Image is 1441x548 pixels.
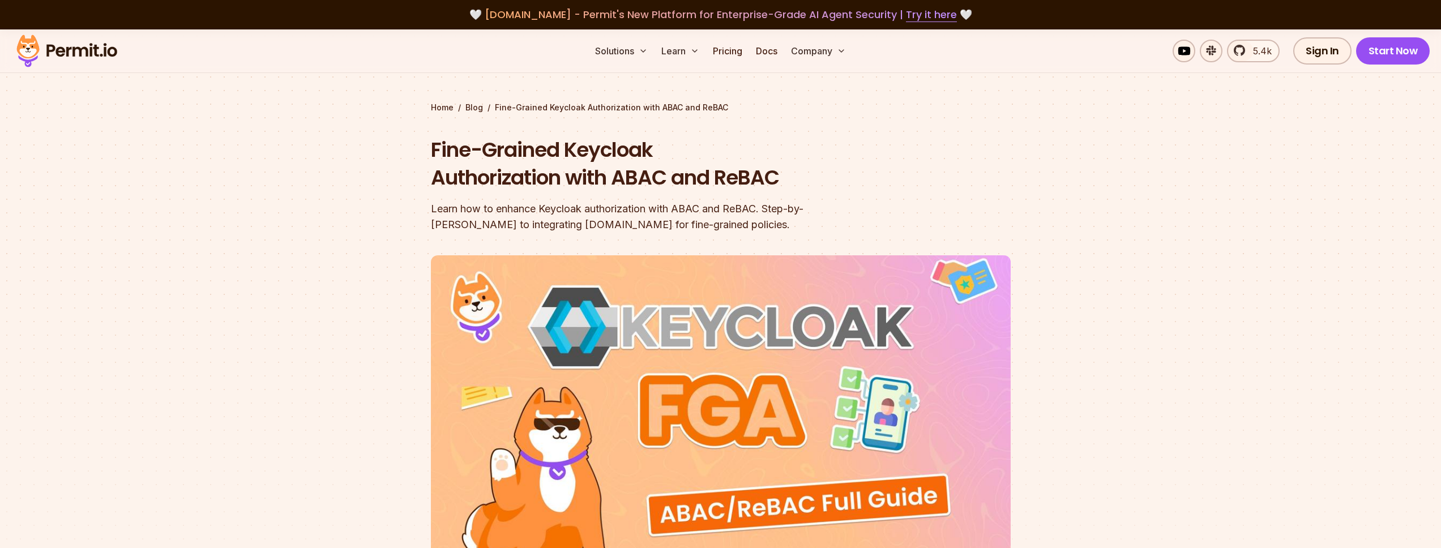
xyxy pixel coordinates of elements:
div: Learn how to enhance Keycloak authorization with ABAC and ReBAC. Step-by-[PERSON_NAME] to integra... [431,201,866,233]
img: Permit logo [11,32,122,70]
span: 5.4k [1246,44,1272,58]
span: [DOMAIN_NAME] - Permit's New Platform for Enterprise-Grade AI Agent Security | [485,7,957,22]
a: Try it here [906,7,957,22]
a: Pricing [708,40,747,62]
h1: Fine-Grained Keycloak Authorization with ABAC and ReBAC [431,136,866,192]
a: Sign In [1293,37,1352,65]
a: 5.4k [1227,40,1280,62]
a: Blog [465,102,483,113]
div: / / [431,102,1011,113]
a: Docs [751,40,782,62]
button: Company [786,40,850,62]
a: Start Now [1356,37,1430,65]
div: 🤍 🤍 [27,7,1414,23]
a: Home [431,102,454,113]
button: Solutions [591,40,652,62]
button: Learn [657,40,704,62]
